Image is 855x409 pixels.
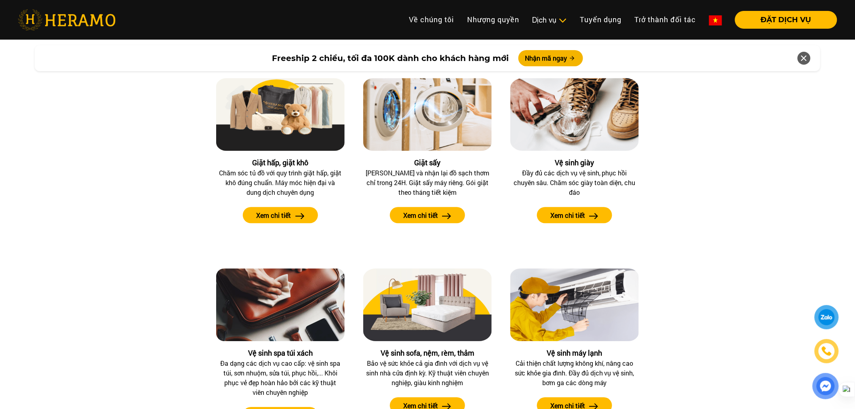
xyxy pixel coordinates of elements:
button: Nhận mã ngay [518,50,583,66]
a: Vệ sinh giàyVệ sinh giàyĐầy đủ các dịch vụ vệ sinh, phục hồi chuyên sâu. Chăm sóc giày toàn diện,... [504,72,645,238]
img: Giặt hấp, giặt khô [216,78,345,151]
a: Giặt sấyGiặt sấy[PERSON_NAME] và nhận lại đồ sạch thơm chỉ trong 24H. Giặt sấy máy riêng. Gói giặ... [357,72,498,238]
img: arrow [589,213,598,219]
div: Cải thiện chất lượng không khí, nâng cao sức khỏe gia đình. Đầy đủ dịch vụ vệ sinh, bơm ga các dò... [512,358,637,388]
div: Vệ sinh máy lạnh [510,348,639,358]
img: Vệ sinh giày [510,78,639,151]
div: Vệ sinh sofa, nệm, rèm, thảm [363,348,492,358]
img: Vệ sinh máy lạnh [510,268,639,341]
div: Giặt sấy [363,157,492,168]
a: Nhượng quyền [461,11,526,28]
a: Về chúng tôi [402,11,461,28]
div: Vệ sinh giày [510,157,639,168]
button: Xem chi tiết [243,207,318,223]
a: Trở thành đối tác [628,11,703,28]
img: arrow [295,213,305,219]
img: Vệ sinh sofa, nệm, rèm, thảm [363,268,492,341]
img: Vệ sinh spa túi xách [216,268,345,341]
a: Xem chi tiết arrow [216,207,345,223]
button: Xem chi tiết [537,207,612,223]
a: Giặt hấp, giặt khôGiặt hấp, giặt khôChăm sóc tủ đồ với quy trình giặt hấp, giặt khô đúng chuẩn. M... [210,72,351,238]
button: Xem chi tiết [390,207,465,223]
img: subToggleIcon [558,17,567,25]
div: Vệ sinh spa túi xách [216,348,345,358]
a: phone-icon [815,340,838,363]
img: vn-flag.png [709,15,722,25]
label: Xem chi tiết [550,211,585,220]
div: Dịch vụ [532,15,567,25]
div: [PERSON_NAME] và nhận lại đồ sạch thơm chỉ trong 24H. Giặt sấy máy riêng. Gói giặt theo tháng tiế... [365,168,490,197]
div: Đầy đủ các dịch vụ vệ sinh, phục hồi chuyên sâu. Chăm sóc giày toàn diện, chu đáo [512,168,637,197]
div: Bảo vệ sức khỏe cả gia đình với dịch vụ vệ sinh nhà cửa định kỳ. Kỹ thuật viên chuyên nghiệp, già... [365,358,490,388]
a: Xem chi tiết arrow [510,207,639,223]
div: Chăm sóc tủ đồ với quy trình giặt hấp, giặt khô đúng chuẩn. Máy móc hiện đại và dung dịch chuyên ... [218,168,343,197]
span: Freeship 2 chiều, tối đa 100K dành cho khách hàng mới [272,52,509,64]
div: Giặt hấp, giặt khô [216,157,345,168]
img: Giặt sấy [363,78,492,151]
a: Xem chi tiết arrow [363,207,492,223]
button: ĐẶT DỊCH VỤ [735,11,837,29]
label: Xem chi tiết [403,211,438,220]
a: Tuyển dụng [573,11,628,28]
label: Xem chi tiết [257,211,291,220]
img: heramo-logo.png [18,9,116,30]
img: phone-icon [821,346,832,356]
a: ĐẶT DỊCH VỤ [729,16,837,23]
div: Đa dạng các dịch vụ cao cấp: vệ sinh spa túi, sơn nhuộm, sửa túi, phục hồi,... Khôi phục vẻ đẹp h... [218,358,343,397]
img: arrow [442,213,451,219]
